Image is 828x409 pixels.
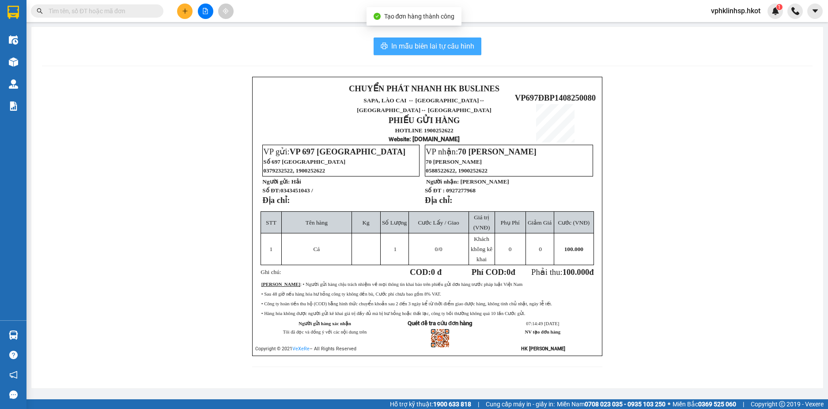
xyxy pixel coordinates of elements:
[704,5,768,16] span: vphklinhsp.hkot
[261,311,526,316] span: • Hàng hóa không được người gửi kê khai giá trị đầy đủ mà bị hư hỏng hoặc thất lạc, công ty bồi t...
[509,246,512,252] span: 0
[313,246,320,252] span: Cá
[426,167,488,174] span: 0588522622, 1900252622
[515,93,596,102] span: VP697ĐBP1408250080
[291,178,301,185] span: Hải
[458,147,537,156] span: 70 [PERSON_NAME]
[261,282,300,287] strong: [PERSON_NAME]
[743,399,744,409] span: |
[673,399,736,409] span: Miền Bắc
[223,8,229,14] span: aim
[261,269,281,275] span: Ghi chú:
[177,4,193,19] button: plus
[471,236,492,263] span: Khách không kê khai
[426,178,459,185] strong: Người nhận:
[410,267,442,277] strong: COD:
[290,147,406,156] span: VP 697 [GEOGRAPHIC_DATA]
[420,107,492,113] span: ↔ [GEOGRAPHIC_DATA]
[526,321,559,326] span: 07:14:49 [DATE]
[425,195,452,205] strong: Địa chỉ:
[408,320,473,326] strong: Quét để tra cứu đơn hàng
[262,178,290,185] strong: Người gửi:
[198,4,213,19] button: file-add
[8,6,19,19] img: logo-vxr
[435,246,438,252] span: 0
[280,187,313,194] span: 0343451043 /
[9,371,18,379] span: notification
[349,84,499,93] strong: CHUYỂN PHÁT NHANH HK BUSLINES
[431,267,442,277] span: 0 đ
[266,219,276,226] span: STT
[49,6,153,16] input: Tìm tên, số ĐT hoặc mã đơn
[9,35,18,45] img: warehouse-icon
[778,4,781,10] span: 1
[446,187,476,194] span: 0927277968
[374,13,381,20] span: check-circle
[389,136,409,143] span: Website
[283,330,367,334] span: Tôi đã đọc và đồng ý với các nội dung trên
[521,346,565,352] strong: HK [PERSON_NAME]
[771,7,779,15] img: icon-new-feature
[500,219,519,226] span: Phụ Phí
[779,401,785,407] span: copyright
[262,195,290,205] strong: Địa chỉ:
[525,330,560,334] strong: NV tạo đơn hàng
[478,399,479,409] span: |
[9,351,18,359] span: question-circle
[292,346,310,352] a: VeXeRe
[528,219,552,226] span: Giảm Giá
[425,187,445,194] strong: Số ĐT :
[589,267,594,277] span: đ
[539,246,542,252] span: 0
[460,178,509,185] span: [PERSON_NAME]
[9,390,18,399] span: message
[270,246,273,252] span: 1
[472,267,515,277] strong: Phí COD: đ
[9,101,18,111] img: solution-icon
[382,219,407,226] span: Số Lượng
[389,135,460,143] strong: : [DOMAIN_NAME]
[585,401,665,408] strong: 0708 023 035 - 0935 103 250
[557,399,665,409] span: Miền Nam
[698,401,736,408] strong: 0369 525 060
[262,187,313,194] strong: Số ĐT:
[306,219,328,226] span: Tên hàng
[261,301,552,306] span: • Công ty hoàn tiền thu hộ (COD) bằng hình thức chuyển khoản sau 2 đến 3 ngày kể từ thời điểm gia...
[563,267,590,277] span: 100.000
[255,346,356,352] span: Copyright © 2021 – All Rights Reserved
[390,399,471,409] span: Hỗ trợ kỹ thuật:
[37,8,43,14] span: search
[202,8,208,14] span: file-add
[381,42,388,51] span: printer
[9,57,18,67] img: warehouse-icon
[9,330,18,340] img: warehouse-icon
[357,97,491,113] span: SAPA, LÀO CAI ↔ [GEOGRAPHIC_DATA]
[426,147,537,156] span: VP nhận:
[776,4,783,10] sup: 1
[507,267,510,277] span: 0
[263,167,325,174] span: 0379232522, 1900252622
[182,8,188,14] span: plus
[362,219,369,226] span: Kg
[811,7,819,15] span: caret-down
[299,321,351,326] strong: Người gửi hàng xác nhận
[435,246,442,252] span: /0
[357,97,491,113] span: ↔ [GEOGRAPHIC_DATA]
[259,91,302,135] img: logo
[9,79,18,89] img: warehouse-icon
[668,402,670,406] span: ⚪️
[791,7,799,15] img: phone-icon
[391,41,474,52] span: In mẫu biên lai tự cấu hình
[374,38,481,55] button: printerIn mẫu biên lai tự cấu hình
[531,267,594,277] span: Phải thu:
[384,13,455,20] span: Tạo đơn hàng thành công
[218,4,234,19] button: aim
[473,214,490,231] span: Giá trị (VNĐ)
[263,147,405,156] span: VP gửi:
[807,4,823,19] button: caret-down
[261,292,441,296] span: • Sau 48 giờ nếu hàng hóa hư hỏng công ty không đền bù, Cước phí chưa bao gồm 8% VAT.
[558,219,590,226] span: Cước (VNĐ)
[426,158,482,165] span: 70 [PERSON_NAME]
[389,116,460,125] strong: PHIẾU GỬI HÀNG
[395,127,453,134] strong: HOTLINE 1900252622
